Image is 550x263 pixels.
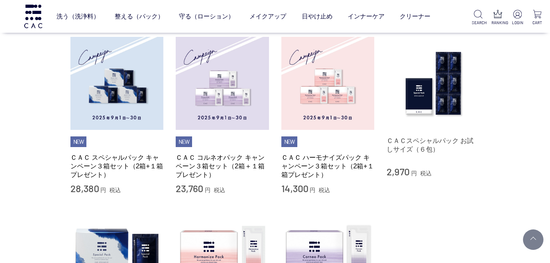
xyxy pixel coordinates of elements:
[205,187,210,193] span: 円
[531,20,543,26] p: CART
[491,20,504,26] p: RANKING
[70,37,164,130] img: ＣＡＣ スペシャルパック キャンペーン３箱セット（2箱+１箱プレゼント）
[214,187,225,193] span: 税込
[472,20,484,26] p: SEARCH
[115,5,164,27] a: 整える（パック）
[387,166,410,177] span: 2,970
[57,5,100,27] a: 洗う（洗浄料）
[511,20,524,26] p: LOGIN
[387,37,480,130] img: ＣＡＣスペシャルパック お試しサイズ（６包）
[281,37,375,130] img: ＣＡＣ ハーモナイズパック キャンペーン３箱セット（2箱+１箱プレゼント）
[348,5,385,27] a: インナーケア
[70,136,87,147] li: NEW
[420,170,432,177] span: 税込
[100,187,106,193] span: 円
[281,136,298,147] li: NEW
[70,182,99,194] span: 28,380
[531,10,543,26] a: CART
[179,5,234,27] a: 守る（ローション）
[176,136,192,147] li: NEW
[302,5,333,27] a: 日やけ止め
[70,153,164,179] a: ＣＡＣ スペシャルパック キャンペーン３箱セット（2箱+１箱プレゼント）
[176,182,203,194] span: 23,760
[319,187,330,193] span: 税込
[176,153,269,179] a: ＣＡＣ コルネオパック キャンペーン３箱セット（2箱＋１箱プレゼント）
[472,10,484,26] a: SEARCH
[511,10,524,26] a: LOGIN
[109,187,121,193] span: 税込
[411,170,417,177] span: 円
[387,136,480,154] a: ＣＡＣスペシャルパック お試しサイズ（６包）
[491,10,504,26] a: RANKING
[23,5,43,28] img: logo
[281,182,308,194] span: 14,300
[310,187,315,193] span: 円
[281,153,375,179] a: ＣＡＣ ハーモナイズパック キャンペーン３箱セット（2箱+１箱プレゼント）
[176,37,269,130] img: ＣＡＣ コルネオパック キャンペーン３箱セット（2箱＋１箱プレゼント）
[249,5,286,27] a: メイクアップ
[400,5,430,27] a: クリーナー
